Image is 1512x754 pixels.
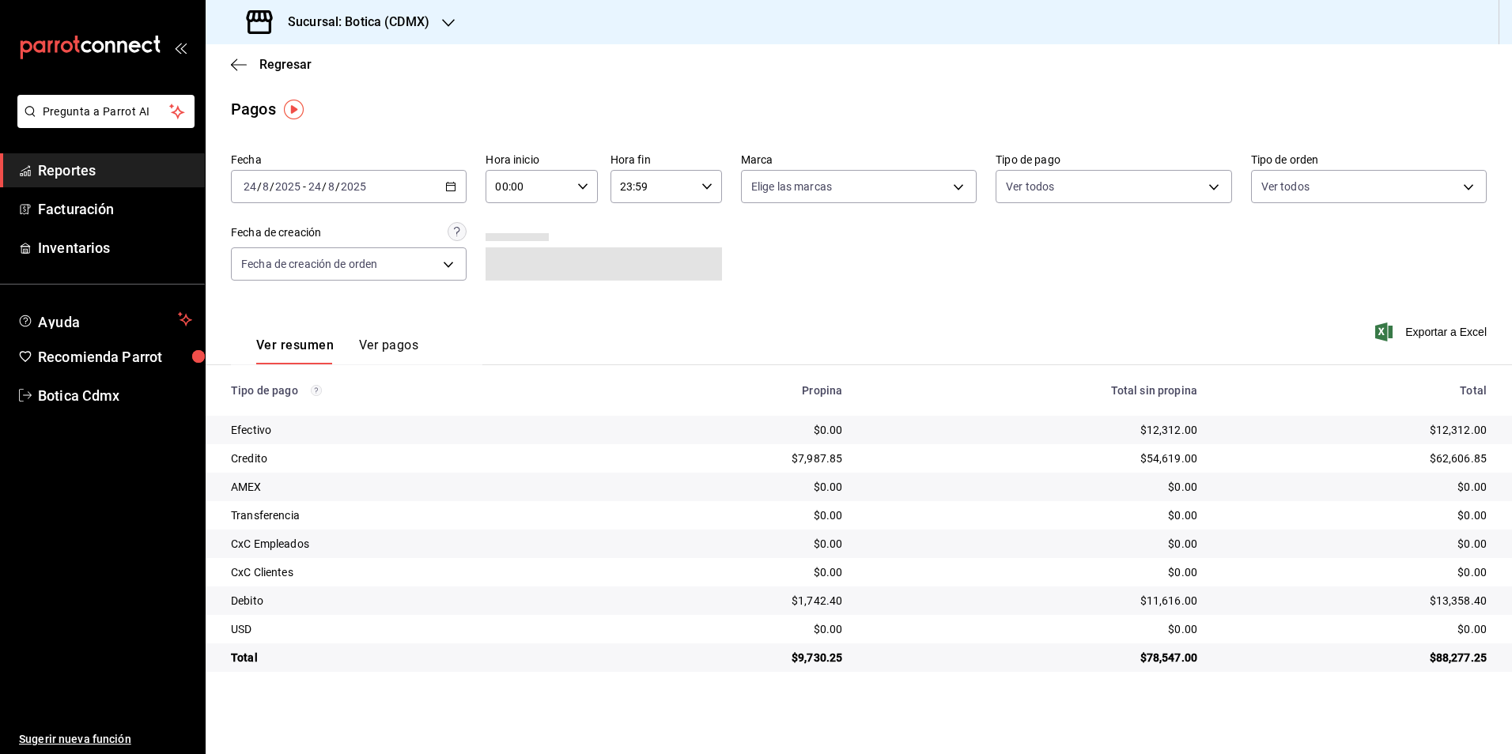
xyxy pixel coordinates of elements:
input: -- [243,180,257,193]
button: Ver pagos [359,337,418,364]
div: CxC Empleados [231,536,601,552]
span: Reportes [38,160,192,181]
div: $62,606.85 [1223,451,1487,466]
label: Tipo de pago [996,154,1231,165]
div: Propina [626,384,842,397]
button: Pregunta a Parrot AI [17,95,195,128]
label: Hora inicio [486,154,597,165]
div: $13,358.40 [1223,593,1487,609]
span: - [303,180,306,193]
div: Efectivo [231,422,601,438]
input: ---- [274,180,301,193]
span: / [257,180,262,193]
span: Recomienda Parrot [38,346,192,368]
div: $9,730.25 [626,650,842,665]
span: Ver todos [1261,179,1310,194]
div: $0.00 [626,621,842,637]
span: Facturación [38,198,192,220]
span: Regresar [259,57,312,72]
span: / [335,180,340,193]
span: Pregunta a Parrot AI [43,104,170,120]
div: $0.00 [626,536,842,552]
div: Tipo de pago [231,384,601,397]
button: Exportar a Excel [1378,322,1487,341]
div: Total [231,650,601,665]
button: open_drawer_menu [174,41,187,54]
label: Tipo de orden [1251,154,1487,165]
div: Debito [231,593,601,609]
div: $0.00 [1223,621,1487,637]
label: Hora fin [610,154,722,165]
input: -- [327,180,335,193]
div: $0.00 [868,536,1197,552]
span: Fecha de creación de orden [241,256,377,272]
div: navigation tabs [256,337,418,364]
div: $0.00 [626,479,842,495]
div: $11,616.00 [868,593,1197,609]
span: Ver todos [1006,179,1054,194]
div: Total sin propina [868,384,1197,397]
div: Transferencia [231,507,601,523]
div: AMEX [231,479,601,495]
div: $0.00 [626,422,842,438]
button: Ver resumen [256,337,334,364]
div: $0.00 [1223,507,1487,523]
div: Credito [231,451,601,466]
div: Fecha de creación [231,224,321,241]
input: -- [308,180,322,193]
span: / [322,180,327,193]
div: $12,312.00 [1223,422,1487,438]
svg: Los pagos realizados con Pay y otras terminales son montos brutos. [311,385,322,396]
span: Sugerir nueva función [19,731,192,748]
div: $0.00 [868,564,1197,580]
button: Regresar [231,57,312,72]
div: CxC Clientes [231,564,601,580]
div: USD [231,621,601,637]
div: $0.00 [1223,564,1487,580]
a: Pregunta a Parrot AI [11,115,195,131]
div: Total [1223,384,1487,397]
input: -- [262,180,270,193]
span: / [270,180,274,193]
div: $0.00 [1223,536,1487,552]
div: $1,742.40 [626,593,842,609]
img: Tooltip marker [284,100,304,119]
div: $7,987.85 [626,451,842,466]
span: Inventarios [38,237,192,258]
span: Ayuda [38,310,172,329]
div: $0.00 [1223,479,1487,495]
div: $12,312.00 [868,422,1197,438]
h3: Sucursal: Botica (CDMX) [275,13,429,32]
div: $88,277.25 [1223,650,1487,665]
div: Pagos [231,97,276,121]
input: ---- [340,180,367,193]
div: $0.00 [626,564,842,580]
div: $0.00 [868,479,1197,495]
div: $54,619.00 [868,451,1197,466]
div: $0.00 [626,507,842,523]
label: Marca [741,154,977,165]
span: Botica Cdmx [38,385,192,406]
span: Elige las marcas [751,179,832,194]
div: $0.00 [868,621,1197,637]
div: $78,547.00 [868,650,1197,665]
div: $0.00 [868,507,1197,523]
label: Fecha [231,154,467,165]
